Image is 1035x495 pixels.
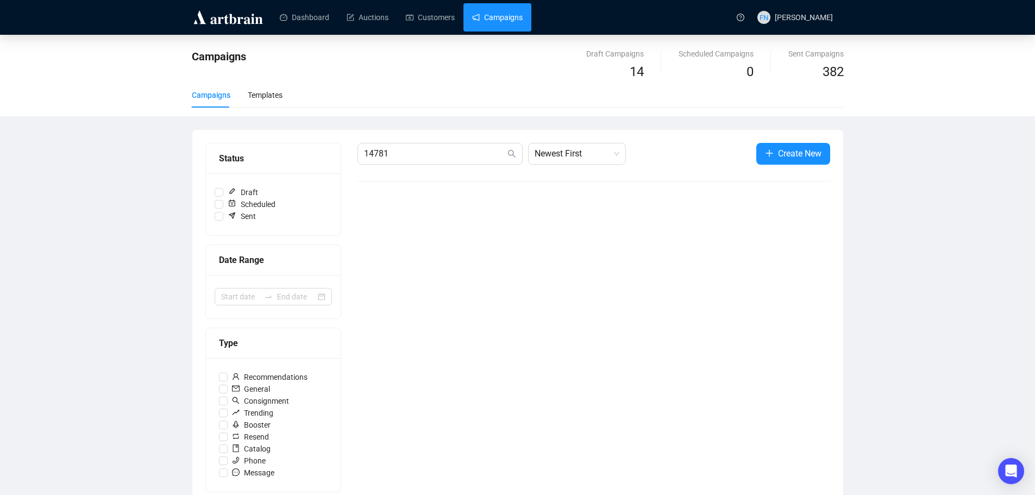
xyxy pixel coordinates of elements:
[223,198,280,210] span: Scheduled
[192,89,230,101] div: Campaigns
[228,419,275,431] span: Booster
[778,147,821,160] span: Create New
[228,383,274,395] span: General
[228,467,279,479] span: Message
[232,456,240,464] span: phone
[535,143,619,164] span: Newest First
[228,395,293,407] span: Consignment
[219,336,328,350] div: Type
[192,50,246,63] span: Campaigns
[347,3,388,32] a: Auctions
[775,13,833,22] span: [PERSON_NAME]
[472,3,523,32] a: Campaigns
[586,48,644,60] div: Draft Campaigns
[192,9,265,26] img: logo
[232,421,240,428] span: rocket
[228,431,273,443] span: Resend
[223,186,262,198] span: Draft
[264,292,273,301] span: swap-right
[228,407,278,419] span: Trending
[630,64,644,79] span: 14
[232,397,240,404] span: search
[232,444,240,452] span: book
[232,373,240,380] span: user
[219,152,328,165] div: Status
[223,210,260,222] span: Sent
[747,64,754,79] span: 0
[280,3,329,32] a: Dashboard
[277,291,316,303] input: End date
[507,149,516,158] span: search
[232,433,240,440] span: retweet
[679,48,754,60] div: Scheduled Campaigns
[219,253,328,267] div: Date Range
[737,14,744,21] span: question-circle
[998,458,1024,484] div: Open Intercom Messenger
[759,11,768,23] span: FN
[228,455,270,467] span: Phone
[228,371,312,383] span: Recommendations
[364,147,505,160] input: Search Campaign...
[232,385,240,392] span: mail
[232,409,240,416] span: rise
[221,291,260,303] input: Start date
[788,48,844,60] div: Sent Campaigns
[248,89,283,101] div: Templates
[228,443,275,455] span: Catalog
[765,149,774,158] span: plus
[406,3,455,32] a: Customers
[232,468,240,476] span: message
[823,64,844,79] span: 382
[756,143,830,165] button: Create New
[264,292,273,301] span: to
